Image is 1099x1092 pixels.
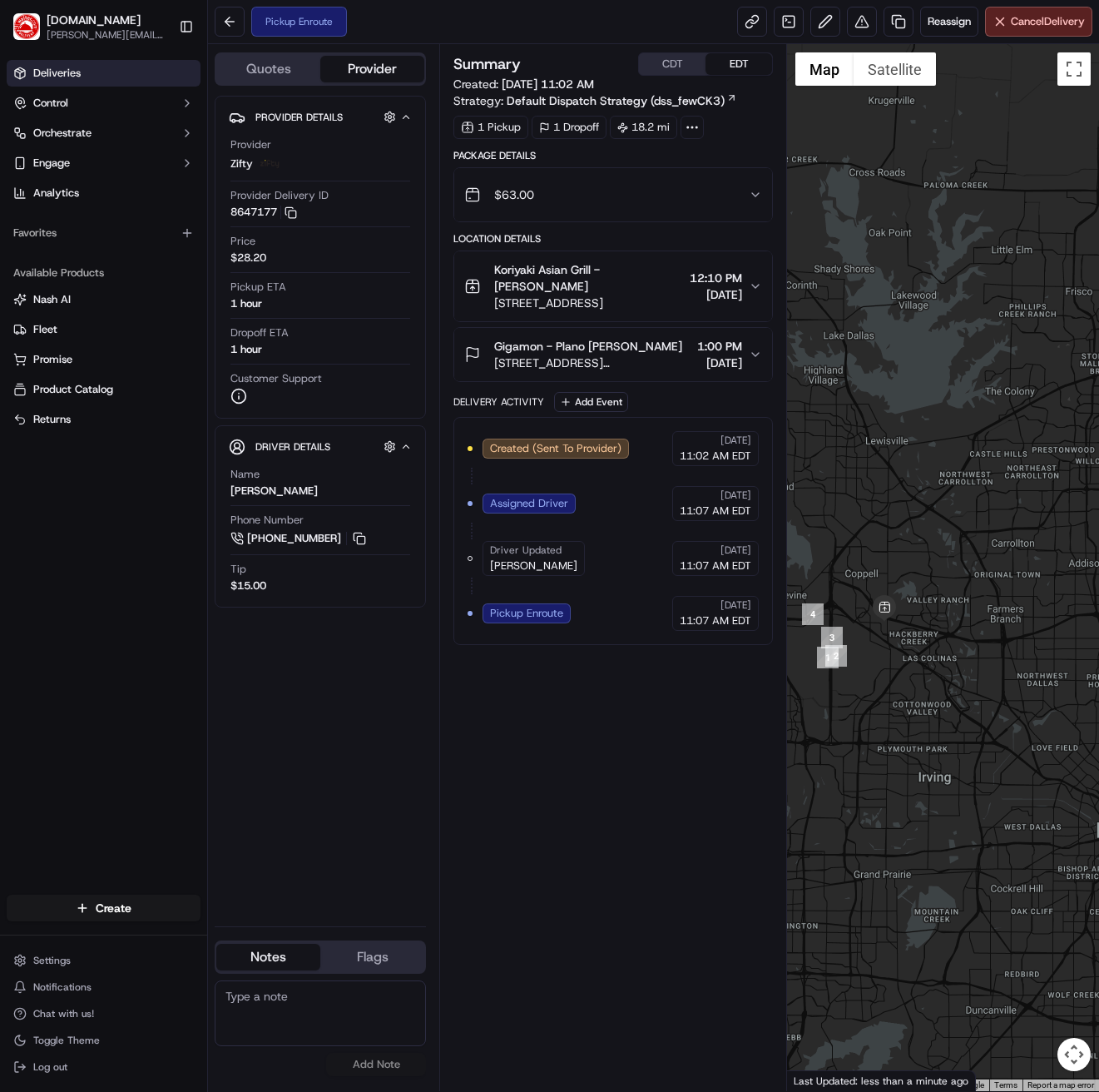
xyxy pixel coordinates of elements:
[494,295,683,311] span: [STREET_ADDRESS]
[453,232,773,246] div: Location Details
[320,56,424,82] button: Provider
[10,365,134,395] a: 📗Knowledge Base
[7,60,200,87] a: Deliveries
[453,57,521,72] h3: Summary
[33,156,70,171] span: Engage
[230,205,297,220] button: 8647177
[507,92,737,109] a: Default Dispatch Strategy (dss_fewCK3)
[230,325,289,340] span: Dropoff ETA
[230,513,304,528] span: Phone Number
[817,647,839,668] div: 1
[47,12,141,28] button: [DOMAIN_NAME]
[75,176,229,189] div: We're available if you need us!
[17,159,47,189] img: 1736555255976-a54dd68f-1ca7-489b-9aae-adbdc363a1c4
[134,365,274,395] a: 💻API Documentation
[7,975,200,999] button: Notifications
[33,126,92,141] span: Orchestrate
[33,66,81,81] span: Deliveries
[125,258,131,271] span: •
[787,1070,976,1091] div: Last Updated: less than a minute ago
[255,440,330,454] span: Driver Details
[33,382,113,397] span: Product Catalog
[494,186,534,203] span: $63.00
[7,180,200,206] a: Analytics
[7,1029,200,1052] button: Toggle Theme
[453,92,737,109] div: Strategy:
[13,382,194,397] a: Product Catalog
[791,1070,846,1091] a: Open this area in Google Maps (opens a new window)
[507,92,725,109] span: Default Dispatch Strategy (dss_fewCK3)
[17,374,30,387] div: 📗
[52,303,135,316] span: [PERSON_NAME]
[134,258,168,271] span: [DATE]
[320,944,424,970] button: Flags
[7,376,200,403] button: Product Catalog
[802,603,824,625] div: 4
[680,613,751,628] span: 11:07 AM EDT
[705,53,772,75] button: EDT
[147,303,181,316] span: [DATE]
[230,296,262,311] div: 1 hour
[690,286,742,303] span: [DATE]
[33,322,57,337] span: Fleet
[283,164,303,184] button: Start new chat
[680,558,751,573] span: 11:07 AM EDT
[33,292,71,307] span: Nash AI
[490,606,563,621] span: Pickup Enroute
[490,441,621,456] span: Created (Sent To Provider)
[680,504,751,519] span: 11:07 AM EDT
[166,413,201,425] span: Pylon
[216,56,320,82] button: Quotes
[453,116,528,139] div: 1 Pickup
[230,371,322,386] span: Customer Support
[690,270,742,286] span: 12:10 PM
[96,900,131,916] span: Create
[825,645,847,667] div: 2
[13,322,194,337] a: Fleet
[13,292,194,307] a: Nash AI
[854,52,936,86] button: Show satellite imagery
[33,352,72,367] span: Promise
[454,168,772,221] button: $63.00
[230,484,318,499] div: [PERSON_NAME]
[230,467,260,482] span: Name
[791,1070,846,1091] img: Google
[1027,1080,1094,1090] a: Report a map error
[494,355,691,371] span: [STREET_ADDRESS][PERSON_NAME]
[229,103,412,131] button: Provider Details
[117,412,201,425] a: Powered byPylon
[7,895,200,921] button: Create
[33,954,71,967] span: Settings
[720,598,751,612] span: [DATE]
[7,7,172,47] button: Waiter.com[DOMAIN_NAME][PERSON_NAME][EMAIL_ADDRESS][PERSON_NAME][DOMAIN_NAME]
[260,154,280,174] img: zifty-logo-trans-sq.png
[230,578,266,593] div: $15.00
[138,303,144,316] span: •
[7,150,200,176] button: Engage
[33,1034,100,1047] span: Toggle Theme
[639,53,705,75] button: CDT
[230,188,329,203] span: Provider Delivery ID
[453,149,773,162] div: Package Details
[75,159,273,176] div: Start new chat
[720,489,751,502] span: [DATE]
[920,7,978,37] button: Reassign
[7,90,200,117] button: Control
[157,372,267,389] span: API Documentation
[610,116,677,139] div: 18.2 mi
[697,338,742,355] span: 1:00 PM
[47,28,166,42] button: [PERSON_NAME][EMAIL_ADDRESS][PERSON_NAME][DOMAIN_NAME]
[1011,14,1085,29] span: Cancel Delivery
[35,159,65,189] img: 4281594248423_2fcf9dad9f2a874258b8_72.png
[7,346,200,373] button: Promise
[230,156,253,171] span: Zifty
[13,352,194,367] a: Promise
[7,406,200,433] button: Returns
[230,529,369,548] a: [PHONE_NUMBER]
[994,1080,1017,1090] a: Terms (opens in new tab)
[1057,1038,1091,1071] button: Map camera controls
[454,328,772,381] button: Gigamon - Plano [PERSON_NAME][STREET_ADDRESS][PERSON_NAME]1:00 PM[DATE]
[7,286,200,313] button: Nash AI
